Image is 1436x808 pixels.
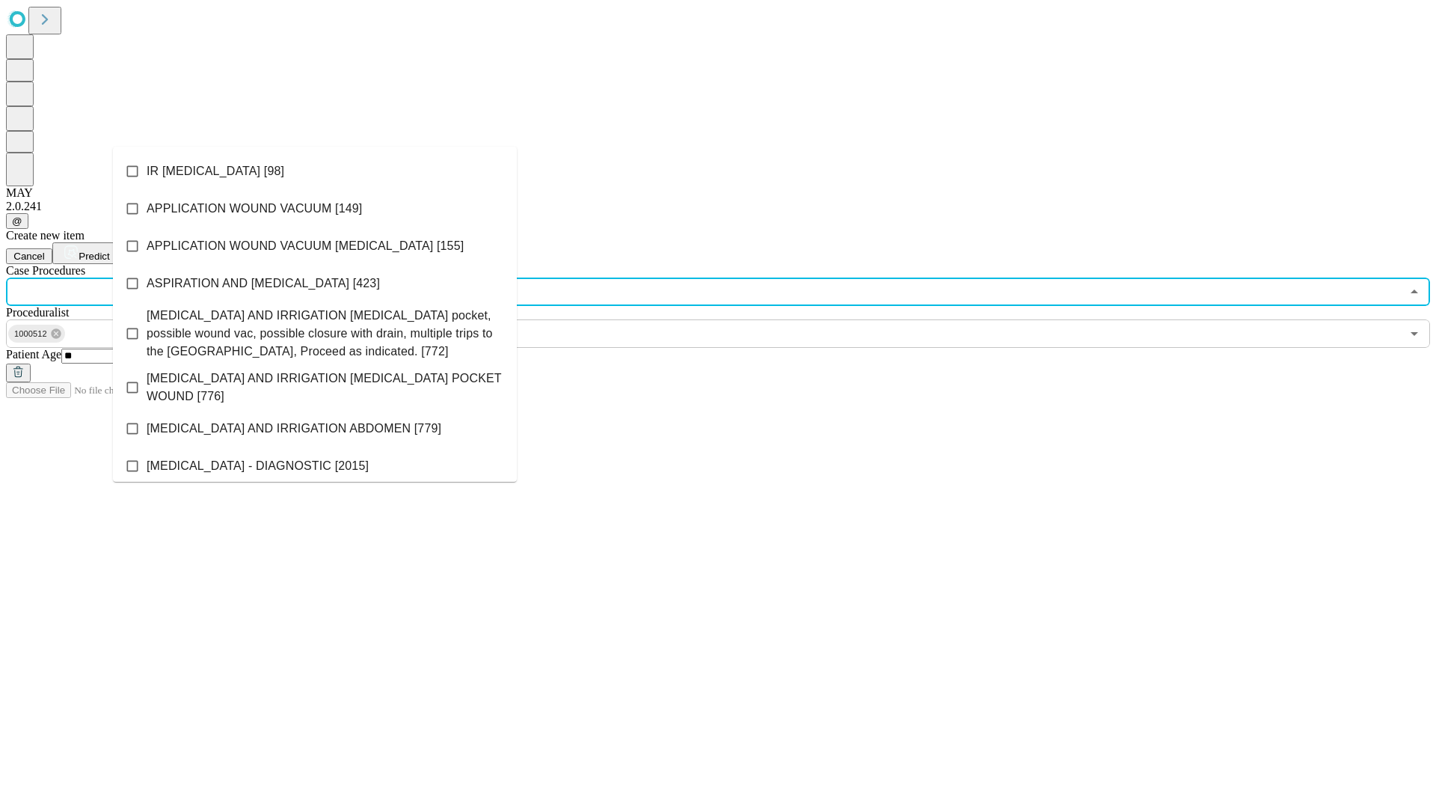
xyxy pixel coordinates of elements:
button: Predict [52,242,121,264]
span: Patient Age [6,348,61,361]
span: [MEDICAL_DATA] AND IRRIGATION [MEDICAL_DATA] pocket, possible wound vac, possible closure with dr... [147,307,505,361]
span: [MEDICAL_DATA] AND IRRIGATION [MEDICAL_DATA] POCKET WOUND [776] [147,370,505,405]
button: Cancel [6,248,52,264]
button: Open [1404,323,1425,344]
span: APPLICATION WOUND VACUUM [149] [147,200,362,218]
span: APPLICATION WOUND VACUUM [MEDICAL_DATA] [155] [147,237,464,255]
span: 1000512 [8,325,53,343]
span: Proceduralist [6,306,69,319]
span: IR [MEDICAL_DATA] [98] [147,162,284,180]
span: ASPIRATION AND [MEDICAL_DATA] [423] [147,275,380,293]
span: @ [12,215,22,227]
span: Create new item [6,229,85,242]
button: Close [1404,281,1425,302]
span: Predict [79,251,109,262]
button: @ [6,213,28,229]
span: Cancel [13,251,45,262]
span: Scheduled Procedure [6,264,85,277]
div: 2.0.241 [6,200,1430,213]
div: MAY [6,186,1430,200]
div: 1000512 [8,325,65,343]
span: [MEDICAL_DATA] AND IRRIGATION ABDOMEN [779] [147,420,441,438]
span: [MEDICAL_DATA] - DIAGNOSTIC [2015] [147,457,369,475]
